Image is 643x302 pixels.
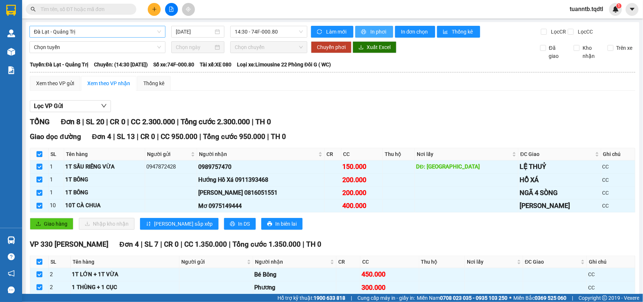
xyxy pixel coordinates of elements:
[198,162,324,171] div: 0989757470
[106,117,108,126] span: |
[587,256,635,268] th: Ghi chú
[127,117,129,126] span: |
[343,201,381,211] div: 400.000
[602,295,607,301] span: copyright
[6,5,16,16] img: logo-vxr
[71,256,179,268] th: Tên hàng
[254,270,335,279] div: Bé Bông
[79,218,134,230] button: downloadNhập kho nhận
[198,201,324,211] div: Mơ 0975149444
[311,26,353,38] button: syncLàm mới
[198,175,324,184] div: Hướng Hồ Xá 0911393468
[147,150,189,158] span: Người gửi
[467,258,516,266] span: Nơi lấy
[30,117,50,126] span: TỔNG
[141,240,143,249] span: |
[343,162,381,172] div: 150.000
[146,163,195,171] div: 0947872428
[353,41,396,53] button: downloadXuất Excel
[44,220,67,228] span: Giao hàng
[443,29,449,35] span: bar-chart
[383,148,415,160] th: Thu hộ
[117,132,135,141] span: SL 13
[255,117,271,126] span: TH 0
[306,240,321,249] span: TH 0
[572,294,573,302] span: |
[395,26,435,38] button: In đơn chọn
[361,269,418,280] div: 450.000
[520,150,594,158] span: ĐC Giao
[165,3,178,16] button: file-add
[513,294,566,302] span: Miền Bắc
[626,3,639,16] button: caret-down
[140,218,219,230] button: sort-ascending[PERSON_NAME] sắp xếp
[113,132,115,141] span: |
[237,60,331,69] span: Loại xe: Limousine 22 Phòng Đôi G ( WC)
[34,101,63,111] span: Lọc VP Gửi
[520,201,600,211] div: [PERSON_NAME]
[8,253,15,260] span: question-circle
[198,188,324,197] div: [PERSON_NAME] 0816051551
[50,163,63,171] div: 1
[50,270,69,279] div: 2
[359,45,364,51] span: download
[440,295,507,301] strong: 0708 023 035 - 0935 103 250
[177,117,179,126] span: |
[50,283,69,292] div: 2
[367,43,391,51] span: Xuất Excel
[7,236,15,244] img: warehouse-icon
[520,162,600,172] div: LỆ THUỶ
[233,240,301,249] span: Tổng cước 1.350.000
[30,62,88,67] b: Tuyến: Đà Lạt - Quảng Trị
[148,3,161,16] button: plus
[343,175,381,185] div: 200.000
[61,117,80,126] span: Đơn 8
[82,117,84,126] span: |
[137,132,139,141] span: |
[144,240,158,249] span: SL 7
[184,240,227,249] span: CC 1.350.000
[152,7,157,12] span: plus
[64,148,145,160] th: Tên hàng
[140,132,155,141] span: CR 0
[157,132,159,141] span: |
[176,28,213,36] input: 11/09/2025
[164,240,179,249] span: CR 0
[618,3,620,8] span: 1
[509,296,511,299] span: ⚪️
[417,150,511,158] span: Nơi lấy
[30,240,108,249] span: VP 330 [PERSON_NAME]
[7,48,15,56] img: warehouse-icon
[119,240,139,249] span: Đơn 4
[49,148,64,160] th: SL
[65,163,144,171] div: 1T SẦU RIÊNG VỪA
[50,188,63,197] div: 1
[235,26,303,37] span: 14:30 - 74F-000.80
[520,175,600,185] div: HỒ XÁ
[267,221,272,227] span: printer
[161,132,198,141] span: CC 950.000
[417,294,507,302] span: Miền Nam
[602,176,634,184] div: CC
[72,270,178,279] div: 1T LỚN + 1T VỪA
[203,132,265,141] span: Tổng cước 950.000
[342,148,383,160] th: CC
[588,284,634,292] div: CC
[94,60,148,69] span: Chuyến: (14:30 [DATE])
[87,79,130,87] div: Xem theo VP nhận
[419,256,465,268] th: Thu hộ
[254,283,335,292] div: Phương
[224,218,256,230] button: printerIn DS
[614,44,636,52] span: Trên xe
[277,294,345,302] span: Hỗ trợ kỹ thuật:
[36,221,41,227] span: upload
[564,4,609,14] span: tuanntb.tqdtl
[65,188,144,197] div: 1T BÔNG
[401,28,429,36] span: In đơn chọn
[65,176,144,184] div: 1T BÔNG
[271,132,286,141] span: TH 0
[199,150,317,158] span: Người nhận
[317,29,323,35] span: sync
[370,28,387,36] span: In phơi
[181,258,245,266] span: Người gửi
